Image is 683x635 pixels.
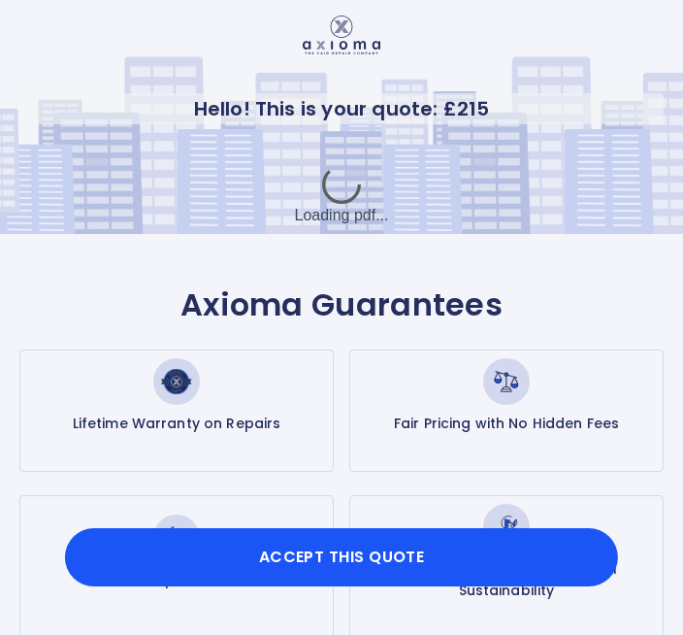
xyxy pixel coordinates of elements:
img: Logo [303,16,381,54]
button: Accept this Quote [65,528,618,586]
p: Lifetime Warranty on Repairs [73,413,281,434]
img: Fair Pricing with No Hidden Fees [483,358,530,405]
img: Mobile Repair Services [153,515,200,561]
img: Commitment to Environmental Sustainability [483,504,530,551]
p: Hello! This is your quote: £ 215 [19,93,664,124]
img: Lifetime Warranty on Repairs [153,358,200,405]
p: Axioma Guarantees [19,284,664,326]
p: Fair Pricing with No Hidden Fees [394,413,619,434]
div: Loading pdf... [196,148,487,245]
